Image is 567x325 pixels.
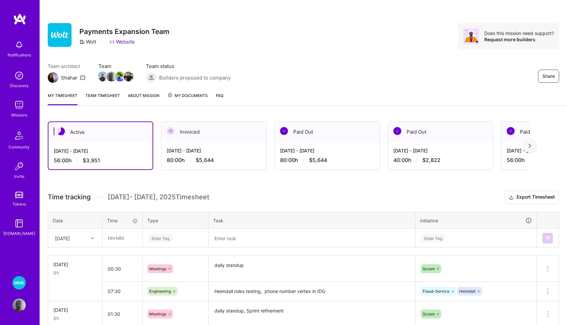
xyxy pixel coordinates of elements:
textarea: Heimdall roles testing, phone number vertex in IDG [209,282,414,301]
i: icon CompanyGray [79,39,85,45]
img: Wolt - Fintech: Payments Expansion Team [13,276,26,289]
div: 56:00 h [54,157,147,164]
a: User Avatar [11,299,27,312]
a: Team Member Avatar [116,71,124,82]
span: Heimdall [459,289,475,294]
span: Share [542,73,555,80]
img: guide book [13,217,26,230]
img: Team Member Avatar [98,72,108,81]
img: teamwork [13,98,26,112]
img: Submit [545,236,550,241]
span: Meetings [149,311,166,316]
div: Discovery [10,82,29,89]
span: $2,822 [422,157,440,164]
div: Notifications [8,51,31,58]
input: HH:MM [102,282,142,300]
div: Invite [14,173,24,180]
img: logo [13,13,26,25]
span: Meetings [149,266,166,271]
a: Website [109,38,135,45]
th: Task [209,212,415,229]
a: My timesheet [48,92,77,105]
input: HH:MM [102,260,142,277]
span: [DATE] - [DATE] , 2025 Timesheet [108,193,209,201]
div: Active [48,122,153,142]
div: [DATE] [53,307,97,313]
div: Request more builders [484,36,554,43]
div: Initiative [420,217,532,224]
div: Paid Out [275,122,380,142]
a: About Mission [128,92,159,105]
span: Scrum [423,311,435,316]
a: My Documents [167,92,208,105]
img: Paid Out [280,127,288,135]
img: Team Member Avatar [106,72,116,81]
a: Team Member Avatar [107,71,116,82]
span: Time tracking [48,193,91,201]
th: Type [143,212,209,229]
img: bell [13,38,26,51]
div: Community [9,144,30,150]
a: Team timesheet [85,92,120,105]
div: Time [107,217,138,224]
a: Wolt - Fintech: Payments Expansion Team [11,276,27,289]
a: Team Member Avatar [124,71,133,82]
div: Shahar [61,74,77,81]
img: tokens [15,192,23,198]
img: Company Logo [48,23,71,47]
img: Team Member Avatar [124,72,133,81]
div: [DATE] - [DATE] [280,147,374,154]
img: User Avatar [13,299,26,312]
img: Invoiced [167,127,175,135]
i: icon Download [509,194,514,201]
textarea: daily standup [209,256,414,281]
div: Enter Tag [421,233,445,243]
span: $5,644 [309,157,327,164]
span: Fraud-Service [423,289,449,294]
span: My Documents [167,92,208,99]
div: Wolt [79,38,96,45]
span: $5,644 [196,157,214,164]
div: [DATE] [53,261,97,268]
span: Team architect [48,63,85,70]
span: Scrum [423,266,435,271]
img: Invite [13,160,26,173]
div: 40:00 h [393,157,488,164]
div: Tokens [13,201,26,208]
img: right [528,144,531,148]
div: [DATE] [55,235,70,242]
div: [DOMAIN_NAME] [3,230,35,237]
img: Active [57,127,65,135]
div: Missions [11,112,27,118]
input: HH:MM [103,229,142,247]
span: $3,951 [83,157,100,164]
img: Avatar [463,28,479,44]
span: Team status [146,63,231,70]
span: Engineering [149,289,171,294]
img: discovery [13,69,26,82]
div: Paid Out [388,122,493,142]
img: Paid Out [507,127,515,135]
img: Team Member Avatar [115,72,125,81]
div: Does this mission need support? [484,30,554,36]
div: 8h [53,269,97,276]
div: 8h [53,315,97,322]
a: FAQ [216,92,223,105]
button: Export Timesheet [504,191,559,204]
input: HH:MM [102,305,142,323]
th: Date [48,212,102,229]
i: icon Chevron [91,237,94,240]
a: Team Member Avatar [99,71,107,82]
img: Community [11,128,27,144]
div: [DATE] - [DATE] [167,147,261,154]
div: 80:00 h [167,157,261,164]
button: Share [538,70,559,83]
span: Builders proposed to company [159,74,231,81]
img: Team Architect [48,72,58,83]
div: Invoiced [161,122,266,142]
img: Paid Out [393,127,401,135]
div: 80:00 h [280,157,374,164]
img: Builders proposed to company [146,72,156,83]
i: icon Mail [80,75,85,80]
div: Enter Tag [148,233,173,243]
